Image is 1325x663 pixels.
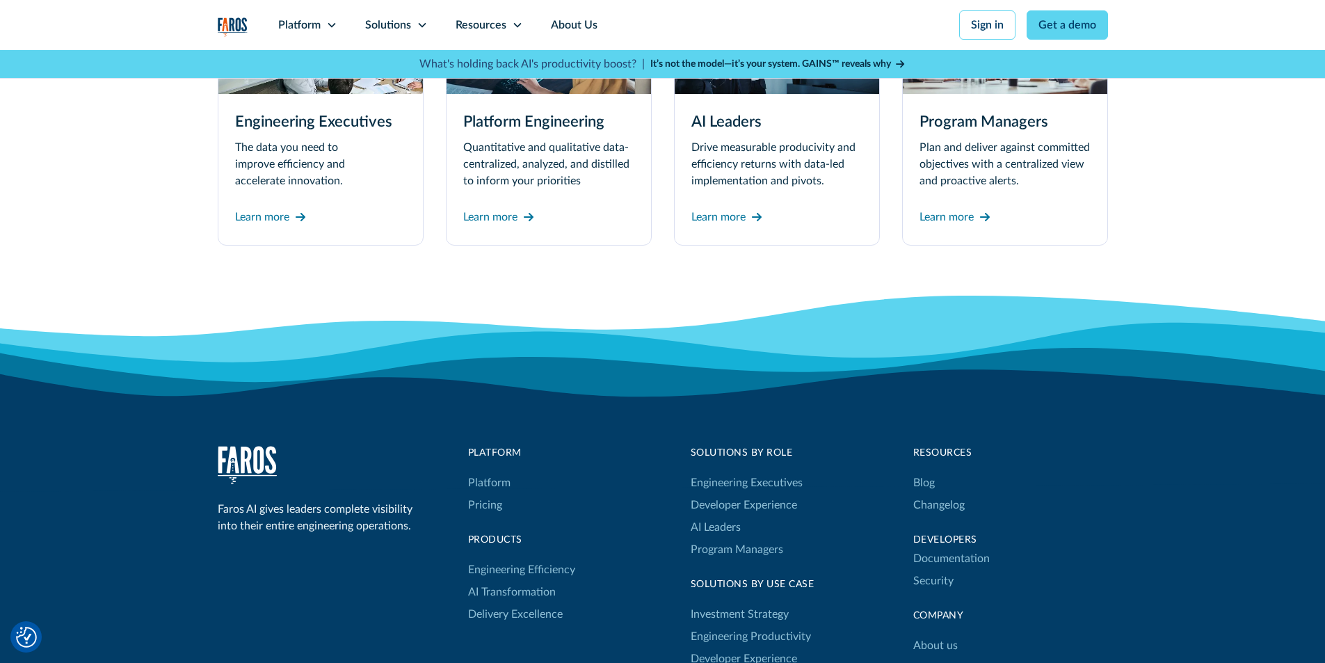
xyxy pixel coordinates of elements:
p: Quantitative and qualitative data-centralized, analyzed, and distilled to inform your priorities [463,139,634,189]
div: Learn more [235,209,289,225]
div: Learn more [691,209,746,225]
a: About us [913,634,958,657]
img: Faros Logo White [218,446,277,484]
a: It’s not the model—it’s your system. GAINS™ reveals why [650,57,906,72]
a: AI Leaders [691,516,741,538]
a: Platform [468,472,511,494]
a: Delivery Excellence [468,603,563,625]
img: Revisit consent button [16,627,37,648]
h3: Engineering Executives [235,111,406,134]
h3: AI Leaders [691,111,862,134]
div: Resources [456,17,506,33]
h3: Program Managers [920,111,1091,134]
a: Investment Strategy [691,603,789,625]
a: Security [913,570,954,592]
div: Platform [468,446,575,461]
div: Learn more [463,209,517,225]
a: Engineering Efficiency [468,559,575,581]
div: products [468,533,575,548]
a: home [218,446,277,484]
p: The data you need to improve efficiency and accelerate innovation. [235,139,406,189]
a: Program Managers [691,538,803,561]
a: Pricing [468,494,502,516]
div: Developers [913,533,1108,548]
p: What's holding back AI's productivity boost? | [419,56,645,72]
a: Engineering Productivity [691,625,811,648]
a: Get a demo [1027,10,1108,40]
strong: It’s not the model—it’s your system. GAINS™ reveals why [650,59,891,69]
a: Developer Experience [691,494,797,516]
a: Blog [913,472,935,494]
a: Changelog [913,494,965,516]
img: Logo of the analytics and reporting company Faros. [218,17,248,37]
div: Resources [913,446,1108,461]
div: Solutions by Role [691,446,803,461]
a: Sign in [959,10,1015,40]
div: Solutions [365,17,411,33]
div: Faros AI gives leaders complete visibility into their entire engineering operations. [218,501,419,534]
div: Company [913,609,1108,623]
div: Solutions By Use Case [691,577,819,592]
a: AI Transformation [468,581,556,603]
p: Drive measurable producivity and efficiency returns with data-led implementation and pivots. [691,139,862,189]
a: Documentation [913,548,990,570]
div: Learn more [920,209,974,225]
a: home [218,17,248,37]
a: Engineering Executives [691,472,803,494]
p: Plan and deliver against committed objectives with a centralized view and proactive alerts. [920,139,1091,189]
div: Platform [278,17,321,33]
button: Cookie Settings [16,627,37,648]
h3: Platform Engineering [463,111,634,134]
